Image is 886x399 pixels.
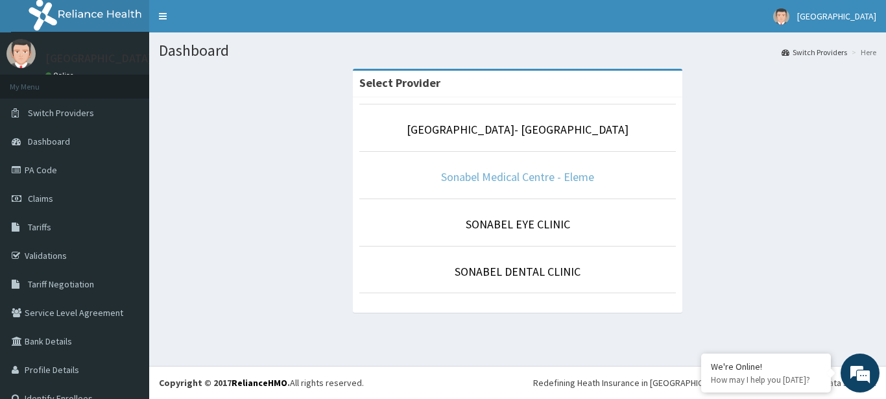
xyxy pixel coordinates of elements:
a: Switch Providers [782,47,847,58]
strong: Copyright © 2017 . [159,377,290,389]
span: Tariff Negotiation [28,278,94,290]
footer: All rights reserved. [149,366,886,399]
li: Here [848,47,876,58]
span: Switch Providers [28,107,94,119]
strong: Select Provider [359,75,440,90]
div: Minimize live chat window [213,6,244,38]
textarea: Type your message and hit 'Enter' [6,263,247,309]
h1: Dashboard [159,42,876,59]
img: User Image [773,8,789,25]
a: Sonabel Medical Centre - Eleme [441,169,594,184]
span: We're online! [75,118,179,249]
a: Online [45,71,77,80]
span: Dashboard [28,136,70,147]
img: User Image [6,39,36,68]
a: [GEOGRAPHIC_DATA]- [GEOGRAPHIC_DATA] [407,122,629,137]
span: Claims [28,193,53,204]
p: [GEOGRAPHIC_DATA] [45,53,152,64]
span: Tariffs [28,221,51,233]
span: [GEOGRAPHIC_DATA] [797,10,876,22]
div: Chat with us now [67,73,218,90]
a: SONABEL DENTAL CLINIC [455,264,581,279]
a: RelianceHMO [232,377,287,389]
div: Redefining Heath Insurance in [GEOGRAPHIC_DATA] using Telemedicine and Data Science! [533,376,876,389]
a: SONABEL EYE CLINIC [466,217,570,232]
div: We're Online! [711,361,821,372]
img: d_794563401_company_1708531726252_794563401 [24,65,53,97]
p: How may I help you today? [711,374,821,385]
